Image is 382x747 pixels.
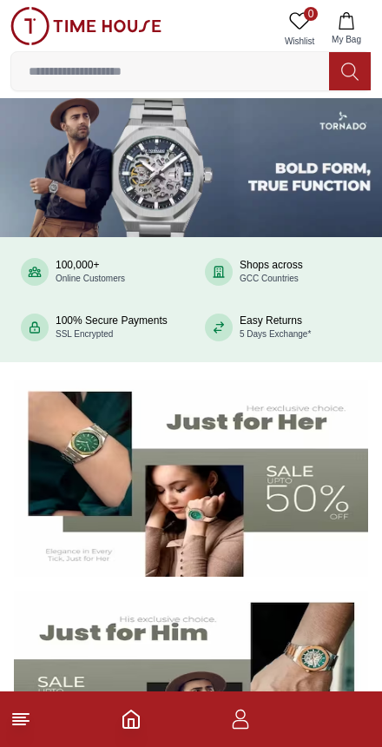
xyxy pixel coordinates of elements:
[121,709,142,730] a: Home
[240,259,303,285] div: Shops across
[56,259,125,285] div: 100,000+
[240,329,311,339] span: 5 Days Exchange*
[240,274,299,283] span: GCC Countries
[321,7,372,51] button: My Bag
[240,314,311,340] div: Easy Returns
[56,274,125,283] span: Online Customers
[56,314,168,340] div: 100% Secure Payments
[304,7,318,21] span: 0
[10,7,161,45] img: ...
[278,7,321,51] a: 0Wishlist
[56,329,113,339] span: SSL Encrypted
[278,35,321,48] span: Wishlist
[14,380,368,577] img: Women's Watches Banner
[325,33,368,46] span: My Bag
